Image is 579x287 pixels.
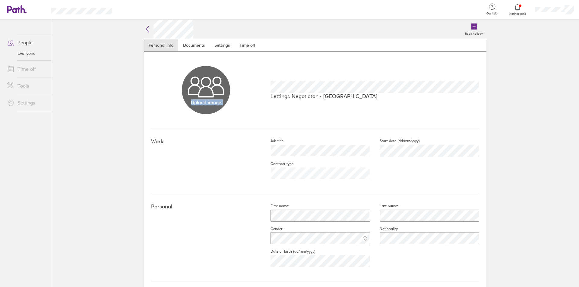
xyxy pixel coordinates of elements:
label: Start date (dd/mm/yyyy) [370,139,420,143]
label: Book holiday [461,30,486,36]
a: Book holiday [461,20,486,39]
a: Time off [2,63,51,75]
label: Gender [261,226,283,231]
label: First name* [261,204,289,208]
span: Get help [482,12,502,15]
a: Time off [235,39,260,51]
p: Lettings Negotiator - [GEOGRAPHIC_DATA] [271,93,479,99]
span: Notifications [508,12,527,16]
label: Contract type [261,161,293,166]
label: Job title [261,139,283,143]
h4: Work [151,139,261,145]
a: Notifications [508,3,527,16]
label: Nationality [370,226,398,231]
a: Personal info [144,39,178,51]
a: Everyone [2,48,51,58]
label: Date of birth (dd/mm/yyyy) [261,249,315,254]
label: Last name* [370,204,398,208]
a: Settings [2,97,51,109]
a: Tools [2,80,51,92]
a: Documents [178,39,210,51]
h4: Personal [151,204,261,210]
a: Settings [210,39,235,51]
a: People [2,36,51,48]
